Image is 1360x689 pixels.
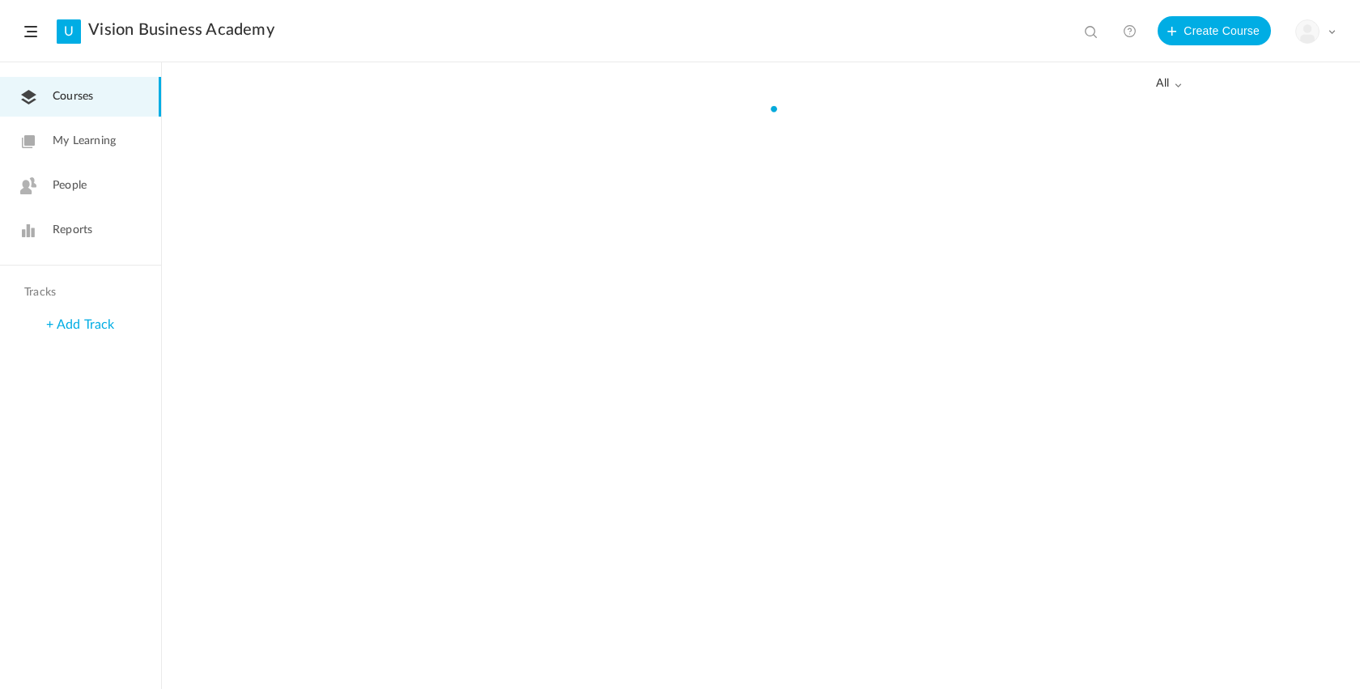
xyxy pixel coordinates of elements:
[1158,16,1271,45] button: Create Course
[53,88,93,105] span: Courses
[46,318,114,331] a: + Add Track
[53,177,87,194] span: People
[53,222,92,239] span: Reports
[88,20,274,40] a: Vision Business Academy
[1296,20,1319,43] img: user-image.png
[57,19,81,44] a: U
[53,133,116,150] span: My Learning
[1156,77,1182,91] span: all
[24,286,133,300] h4: Tracks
